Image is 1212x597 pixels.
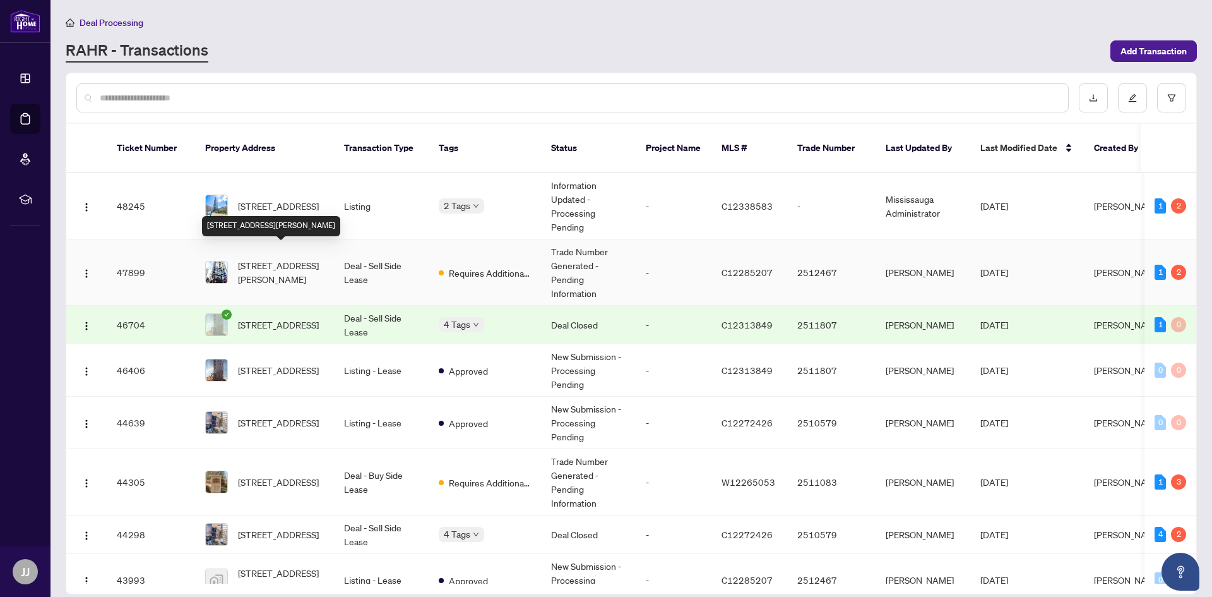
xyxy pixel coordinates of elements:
[81,321,92,331] img: Logo
[76,262,97,282] button: Logo
[444,198,470,213] span: 2 Tags
[107,397,195,449] td: 44639
[1094,319,1162,330] span: [PERSON_NAME]
[76,570,97,590] button: Logo
[876,239,970,306] td: [PERSON_NAME]
[722,476,775,488] span: W12265053
[636,124,711,173] th: Project Name
[1084,124,1160,173] th: Created By
[107,449,195,516] td: 44305
[81,366,92,377] img: Logo
[334,344,429,397] td: Listing - Lease
[980,529,1008,540] span: [DATE]
[1094,365,1162,376] span: [PERSON_NAME]
[81,576,92,586] img: Logo
[541,173,636,239] td: Information Updated - Processing Pending
[636,397,711,449] td: -
[1171,317,1186,332] div: 0
[876,306,970,344] td: [PERSON_NAME]
[107,124,195,173] th: Ticket Number
[473,203,479,209] span: down
[1089,93,1098,102] span: download
[334,449,429,516] td: Deal - Buy Side Lease
[1171,474,1186,490] div: 3
[107,306,195,344] td: 46704
[202,216,340,236] div: [STREET_ADDRESS][PERSON_NAME]
[206,262,227,283] img: thumbnail-img
[334,306,429,344] td: Deal - Sell Side Lease
[636,239,711,306] td: -
[1155,363,1166,378] div: 0
[449,574,488,588] span: Approved
[449,476,531,490] span: Requires Additional Docs
[722,200,773,212] span: C12338583
[206,359,227,381] img: thumbnail-img
[980,476,1008,488] span: [DATE]
[541,516,636,554] td: Deal Closed
[222,310,232,320] span: check-circle
[1094,476,1162,488] span: [PERSON_NAME]
[1094,200,1162,212] span: [PERSON_NAME]
[1171,415,1186,430] div: 0
[636,344,711,397] td: -
[636,516,711,554] td: -
[541,239,636,306] td: Trade Number Generated - Pending Information
[206,524,227,545] img: thumbnail-img
[1155,317,1166,332] div: 1
[334,516,429,554] td: Deal - Sell Side Lease
[876,516,970,554] td: [PERSON_NAME]
[238,528,319,541] span: [STREET_ADDRESS]
[876,344,970,397] td: [PERSON_NAME]
[1171,527,1186,542] div: 2
[980,417,1008,428] span: [DATE]
[1157,83,1186,112] button: filter
[1094,529,1162,540] span: [PERSON_NAME]
[334,239,429,306] td: Deal - Sell Side Lease
[1120,41,1187,61] span: Add Transaction
[1094,417,1162,428] span: [PERSON_NAME]
[980,365,1008,376] span: [DATE]
[81,419,92,429] img: Logo
[81,202,92,212] img: Logo
[1110,40,1197,62] button: Add Transaction
[787,306,876,344] td: 2511807
[636,449,711,516] td: -
[80,17,143,28] span: Deal Processing
[787,344,876,397] td: 2511807
[206,195,227,217] img: thumbnail-img
[980,267,1008,278] span: [DATE]
[980,319,1008,330] span: [DATE]
[76,524,97,545] button: Logo
[722,319,773,330] span: C12313849
[636,306,711,344] td: -
[473,322,479,328] span: down
[81,268,92,279] img: Logo
[107,516,195,554] td: 44298
[722,417,773,428] span: C12272426
[722,365,773,376] span: C12313849
[1167,93,1176,102] span: filter
[238,416,319,430] span: [STREET_ADDRESS]
[1155,415,1166,430] div: 0
[1171,363,1186,378] div: 0
[722,574,773,586] span: C12285207
[876,397,970,449] td: [PERSON_NAME]
[876,173,970,239] td: Mississauga Administrator
[206,569,227,591] img: thumbnail-img
[876,124,970,173] th: Last Updated By
[541,124,636,173] th: Status
[449,364,488,378] span: Approved
[1094,267,1162,278] span: [PERSON_NAME]
[541,449,636,516] td: Trade Number Generated - Pending Information
[449,416,488,430] span: Approved
[334,124,429,173] th: Transaction Type
[636,173,711,239] td: -
[1118,83,1147,112] button: edit
[1171,265,1186,280] div: 2
[787,124,876,173] th: Trade Number
[429,124,541,173] th: Tags
[1155,198,1166,214] div: 1
[238,475,319,489] span: [STREET_ADDRESS]
[541,306,636,344] td: Deal Closed
[711,124,787,173] th: MLS #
